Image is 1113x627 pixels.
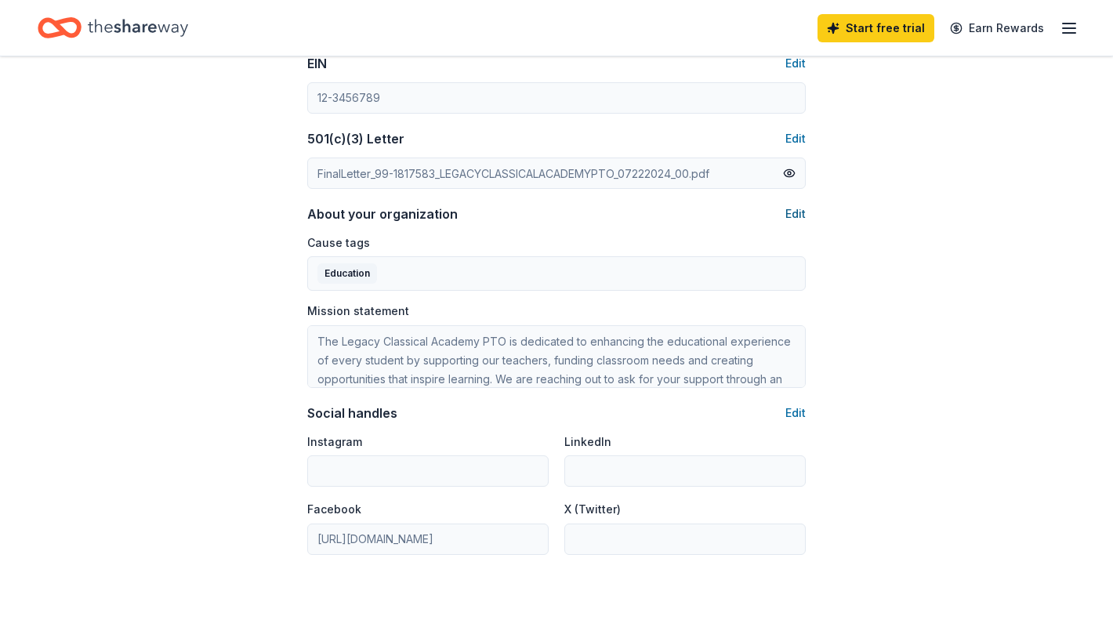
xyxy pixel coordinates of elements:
div: EIN [307,54,327,73]
label: Instagram [307,434,362,450]
label: LinkedIn [564,434,611,450]
button: Edit [785,404,806,422]
label: Cause tags [307,235,370,251]
label: Facebook [307,502,361,517]
a: Home [38,9,188,46]
label: Mission statement [307,303,409,319]
button: Edit [785,54,806,73]
div: 501(c)(3) Letter [307,129,404,148]
button: Edit [785,129,806,148]
label: X (Twitter) [564,502,621,517]
textarea: The Legacy Classical Academy PTO is dedicated to enhancing the educational experience of every st... [307,325,806,388]
div: Education [317,263,377,284]
div: Social handles [307,404,397,422]
button: Education [307,256,806,291]
div: FinalLetter_99-1817583_LEGACYCLASSICALACADEMYPTO_07222024_00.pdf [317,165,709,182]
button: Edit [785,205,806,223]
a: Start free trial [818,14,934,42]
a: Earn Rewards [941,14,1053,42]
div: About your organization [307,205,458,223]
input: 12-3456789 [307,82,806,114]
